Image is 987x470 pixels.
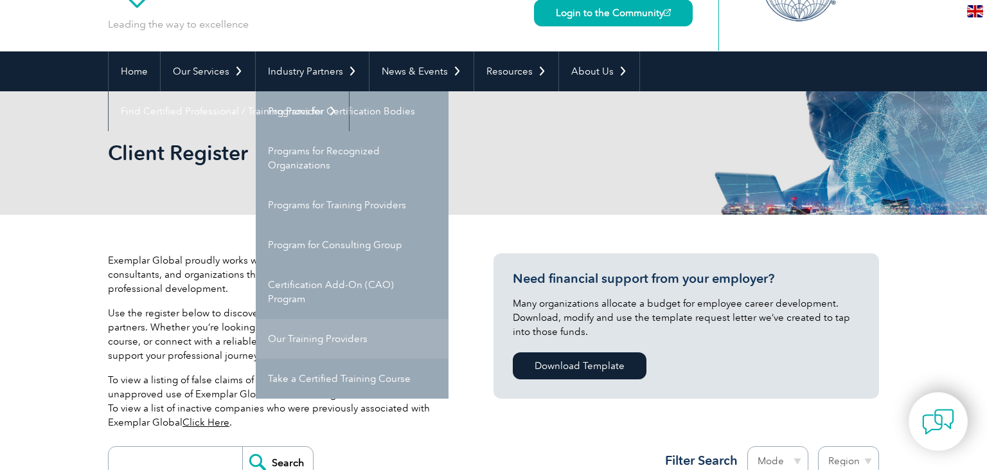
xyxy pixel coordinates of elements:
[369,51,474,91] a: News & Events
[256,225,449,265] a: Program for Consulting Group
[513,296,860,339] p: Many organizations allocate a budget for employee career development. Download, modify and use th...
[256,51,369,91] a: Industry Partners
[161,51,255,91] a: Our Services
[256,265,449,319] a: Certification Add-On (CAO) Program
[108,143,648,163] h2: Client Register
[474,51,558,91] a: Resources
[513,271,860,287] h3: Need financial support from your employer?
[182,417,229,428] a: Click Here
[109,91,349,131] a: Find Certified Professional / Training Provider
[256,185,449,225] a: Programs for Training Providers
[109,51,160,91] a: Home
[256,91,449,131] a: Programs for Certification Bodies
[513,352,646,379] a: Download Template
[256,319,449,359] a: Our Training Providers
[559,51,639,91] a: About Us
[108,253,455,296] p: Exemplar Global proudly works with a global network of training providers, consultants, and organ...
[256,131,449,185] a: Programs for Recognized Organizations
[256,359,449,399] a: Take a Certified Training Course
[108,373,455,429] p: To view a listing of false claims of Exemplar Global training certification or unapproved use of ...
[108,17,249,32] p: Leading the way to excellence
[922,406,954,438] img: contact-chat.png
[967,5,983,17] img: en
[664,9,671,16] img: open_square.png
[657,453,738,469] h3: Filter Search
[108,306,455,363] p: Use the register below to discover detailed profiles and offerings from our partners. Whether you...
